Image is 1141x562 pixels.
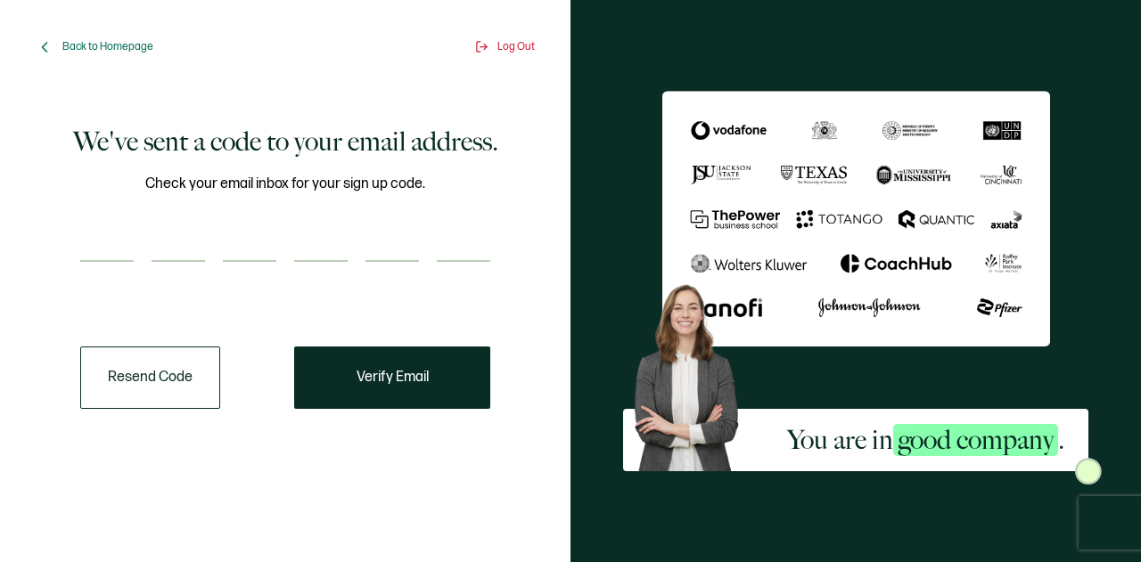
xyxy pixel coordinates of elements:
span: good company [893,424,1058,456]
button: Resend Code [80,346,220,409]
img: Sertifier We've sent a code to your email address. [662,91,1050,346]
button: Verify Email [294,346,490,409]
h1: We've sent a code to your email address. [73,124,498,159]
img: Sertifier Signup - You are in <span class="strong-h">good company</span>. Hero [623,275,763,471]
img: Sertifier Signup [1075,458,1102,485]
span: Verify Email [357,371,429,385]
h2: You are in . [787,422,1064,458]
span: Check your email inbox for your sign up code. [145,173,425,195]
span: Log Out [497,40,535,53]
span: Back to Homepage [62,40,153,53]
